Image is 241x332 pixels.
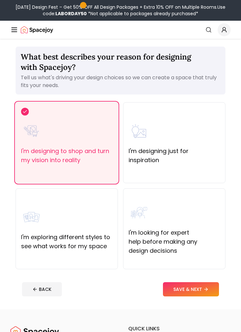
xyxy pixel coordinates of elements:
label: I'm exploring different styles to see what works for my space [21,233,112,251]
label: I'm looking for expert help before making any design decisions [129,228,220,255]
img: Spacejoy Logo [21,23,53,36]
span: *Not applicable to packages already purchased* [87,10,198,17]
b: LABORDAY50 [55,10,87,17]
label: I'm designing to shop and turn my vision into reality [21,147,112,165]
p: Tell us what's driving your design choices so we can create a space that truly fits your needs. [21,74,220,89]
span: Use code: [43,4,225,17]
img: I'm looking for expert help before making any design decisions [129,202,149,223]
button: SAVE & NEXT [163,282,219,296]
img: I'm designing to shop and turn my vision into reality [21,121,42,141]
label: I'm designing just for inspiration [129,147,220,165]
div: [DATE] Design Fest – Get 50% OFF All Design Packages + Extra 10% OFF on Multiple Rooms. [3,4,238,17]
img: I'm designing just for inspiration [129,121,149,141]
button: BACK [22,282,62,296]
img: I'm exploring different styles to see what works for my space [21,207,42,227]
span: What best describes your reason for designing with Spacejoy? [21,52,191,72]
nav: Global [10,21,231,39]
a: Spacejoy [21,23,53,36]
